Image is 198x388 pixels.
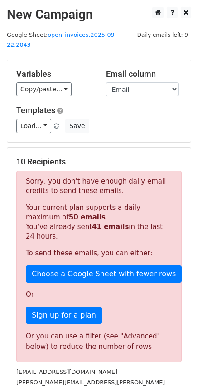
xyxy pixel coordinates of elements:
[134,30,191,40] span: Daily emails left: 9
[16,105,55,115] a: Templates
[26,265,182,283] a: Choose a Google Sheet with fewer rows
[7,7,191,22] h2: New Campaign
[65,119,89,133] button: Save
[92,223,129,231] strong: 41 emails
[7,31,116,49] small: Google Sheet:
[26,331,172,352] div: Or you can use a filter (see "Advanced" below) to reduce the number of rows
[16,157,182,167] h5: 10 Recipients
[7,31,116,49] a: open_invoices.2025-09-22.2043
[26,203,172,241] p: Your current plan supports a daily maximum of . You've already sent in the last 24 hours.
[153,344,198,388] iframe: Chat Widget
[16,368,117,375] small: [EMAIL_ADDRESS][DOMAIN_NAME]
[69,213,106,221] strong: 50 emails
[134,31,191,38] a: Daily emails left: 9
[26,307,102,324] a: Sign up for a plan
[106,69,182,79] h5: Email column
[16,119,51,133] a: Load...
[26,249,172,258] p: To send these emails, you can either:
[26,177,172,196] p: Sorry, you don't have enough daily email credits to send these emails.
[16,69,92,79] h5: Variables
[16,82,72,96] a: Copy/paste...
[26,290,172,299] p: Or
